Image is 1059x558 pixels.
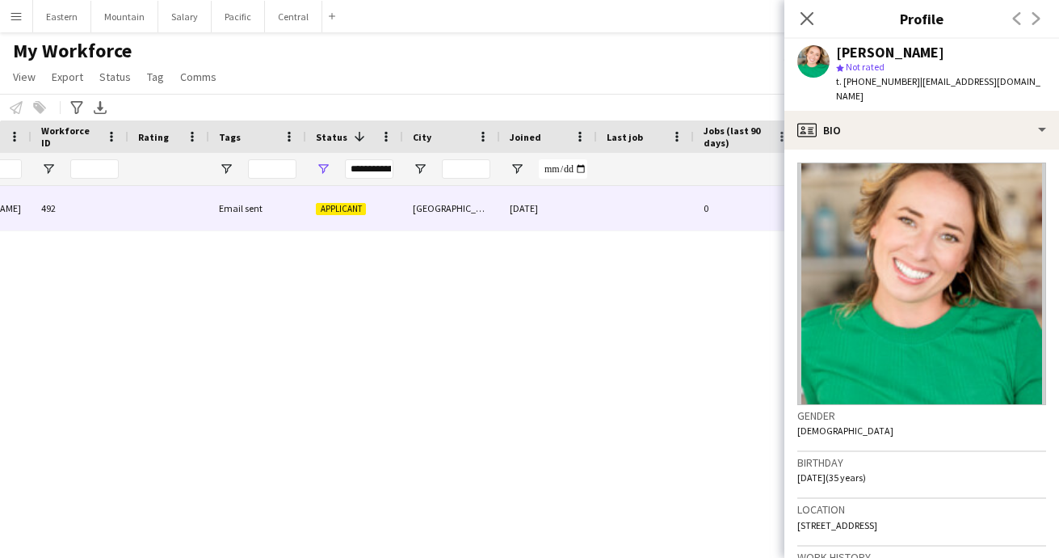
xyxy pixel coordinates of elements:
[6,66,42,87] a: View
[248,159,296,179] input: Tags Filter Input
[836,75,920,87] span: t. [PHONE_NUMBER]
[784,111,1059,150] div: Bio
[33,1,91,32] button: Eastern
[797,163,1046,405] img: Crew avatar or photo
[212,1,265,32] button: Pacific
[694,186,799,230] div: 0
[413,162,427,176] button: Open Filter Menu
[209,186,306,230] div: Email sent
[510,131,541,143] span: Joined
[90,98,110,117] app-action-btn: Export XLSX
[797,519,877,531] span: [STREET_ADDRESS]
[797,455,1046,470] h3: Birthday
[70,159,119,179] input: Workforce ID Filter Input
[413,131,431,143] span: City
[219,131,241,143] span: Tags
[147,70,164,84] span: Tag
[539,159,587,179] input: Joined Filter Input
[138,131,169,143] span: Rating
[500,186,597,230] div: [DATE]
[52,70,83,84] span: Export
[797,471,866,484] span: [DATE] (35 years)
[510,162,524,176] button: Open Filter Menu
[13,39,132,63] span: My Workforce
[91,1,158,32] button: Mountain
[93,66,137,87] a: Status
[158,1,212,32] button: Salary
[797,502,1046,517] h3: Location
[797,425,893,437] span: [DEMOGRAPHIC_DATA]
[13,70,36,84] span: View
[141,66,170,87] a: Tag
[836,75,1040,102] span: | [EMAIL_ADDRESS][DOMAIN_NAME]
[316,131,347,143] span: Status
[784,8,1059,29] h3: Profile
[607,131,643,143] span: Last job
[797,408,1046,423] h3: Gender
[219,162,233,176] button: Open Filter Menu
[32,186,128,230] div: 492
[704,125,770,149] span: Jobs (last 90 days)
[403,186,500,230] div: [GEOGRAPHIC_DATA]
[41,162,56,176] button: Open Filter Menu
[99,70,131,84] span: Status
[174,66,223,87] a: Comms
[45,66,90,87] a: Export
[41,125,99,149] span: Workforce ID
[67,98,86,117] app-action-btn: Advanced filters
[316,203,366,215] span: Applicant
[316,162,330,176] button: Open Filter Menu
[442,159,490,179] input: City Filter Input
[846,61,885,73] span: Not rated
[265,1,322,32] button: Central
[180,70,216,84] span: Comms
[836,45,944,60] div: [PERSON_NAME]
